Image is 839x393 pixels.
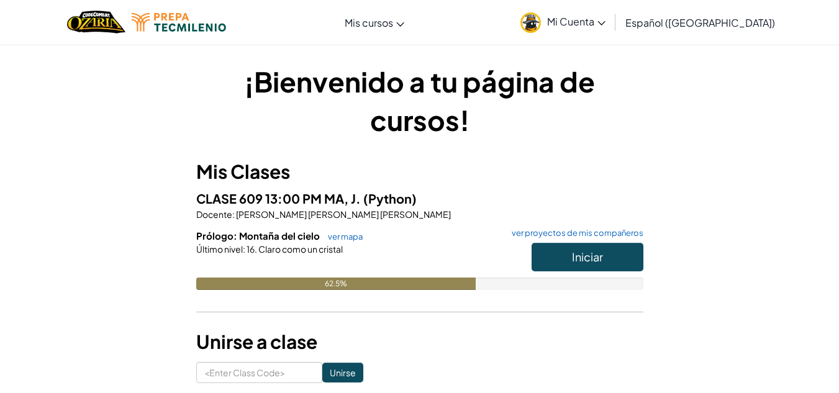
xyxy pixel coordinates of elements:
input: Unirse [322,363,363,382]
span: CLASE 609 13:00 PM MA, J. [196,191,363,206]
span: (Python) [363,191,417,206]
img: Hogar [67,9,125,35]
h3: Mis Clases [196,158,643,186]
font: Mi Cuenta [547,15,594,28]
a: Mi Cuenta [514,2,612,42]
input: <Enter Class Code> [196,362,322,383]
a: ver mapa [322,232,363,242]
a: ver proyectos de mis compañeros [506,229,643,237]
span: : [232,209,235,220]
a: Español ([GEOGRAPHIC_DATA]) [619,6,781,39]
span: Prólogo: Montaña del cielo [196,230,322,242]
h3: Unirse a clase [196,328,643,356]
img: Logotipo de Tecmilenio [132,13,226,32]
a: Logotipo de Ozaria de CodeCombat [67,9,125,35]
span: 16. [245,243,257,255]
span: Último nivel [196,243,243,255]
a: Mis cursos [338,6,410,39]
h1: ¡Bienvenido a tu página de cursos! [196,62,643,139]
button: Iniciar [532,243,643,271]
font: Español ([GEOGRAPHIC_DATA]) [625,16,775,29]
span: Docente [196,209,232,220]
span: Claro como un cristal [257,243,343,255]
img: avatar [520,12,541,33]
div: 62.5% [196,278,476,290]
span: [PERSON_NAME] [PERSON_NAME] [PERSON_NAME] [235,209,451,220]
span: Iniciar [572,250,603,264]
font: Mis cursos [345,16,393,29]
span: : [243,243,245,255]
